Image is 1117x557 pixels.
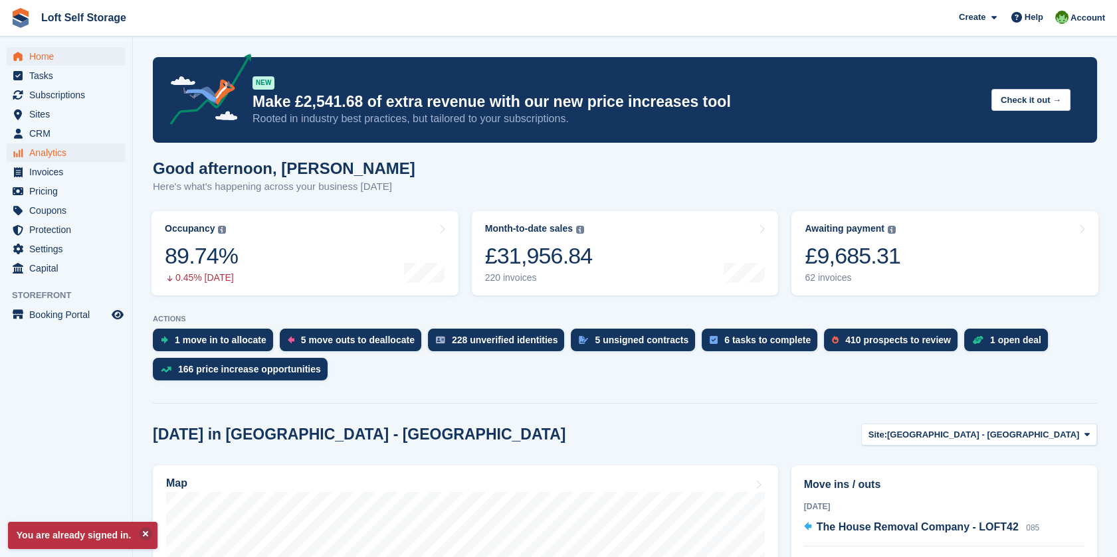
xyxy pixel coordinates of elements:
[7,105,126,123] a: menu
[153,315,1097,323] p: ACTIONS
[29,220,109,239] span: Protection
[165,272,238,283] div: 0.45% [DATE]
[861,424,1097,445] button: Site: [GEOGRAPHIC_DATA] - [GEOGRAPHIC_DATA]
[29,143,109,162] span: Analytics
[7,47,126,66] a: menu
[159,54,252,129] img: price-adjustments-announcement-icon-8257ccfd72463d97f412b2fc003d46551f7dbcb40ab6d574587a9cd5c0d94...
[161,366,171,372] img: price_increase_opportunities-93ffe204e8149a01c8c9dc8f82e8f89637d9d84a8eef4429ea346261dce0b2c0.svg
[29,259,109,278] span: Capital
[253,76,274,90] div: NEW
[29,240,109,258] span: Settings
[153,179,415,195] p: Here's what's happening across your business [DATE]
[571,329,702,358] a: 5 unsigned contracts
[7,259,126,278] a: menu
[29,105,109,123] span: Sites
[165,223,215,234] div: Occupancy
[1070,11,1105,25] span: Account
[805,223,884,234] div: Awaiting payment
[178,364,321,374] div: 166 price increase opportunities
[7,240,126,258] a: menu
[7,182,126,200] a: menu
[888,226,896,234] img: icon-info-grey-7440780725fd019a000dd9b08b2336e03edf1995a4989e88bcd33f0948082b44.svg
[29,182,109,200] span: Pricing
[964,329,1055,358] a: 1 open deal
[153,358,334,387] a: 166 price increase opportunities
[595,335,688,345] div: 5 unsigned contracts
[791,211,1098,295] a: Awaiting payment £9,685.31 62 invoices
[824,329,964,358] a: 410 prospects to review
[29,66,109,85] span: Tasks
[576,226,584,234] img: icon-info-grey-7440780725fd019a000dd9b08b2336e03edf1995a4989e88bcd33f0948082b44.svg
[887,428,1079,441] span: [GEOGRAPHIC_DATA] - [GEOGRAPHIC_DATA]
[485,242,593,270] div: £31,956.84
[804,519,1040,536] a: The House Removal Company - LOFT42 085
[579,336,588,344] img: contract_signature_icon-13c848040528278c33f63329250d36e43548de30e8caae1d1a13099fd9432cc5.svg
[175,335,266,345] div: 1 move in to allocate
[1025,11,1043,24] span: Help
[288,336,294,344] img: move_outs_to_deallocate_icon-f764333ba52eb49d3ac5e1228854f67142a1ed5810a6f6cc68b1a99e826820c5.svg
[485,272,593,283] div: 220 invoices
[7,163,126,181] a: menu
[7,124,126,143] a: menu
[29,163,109,181] span: Invoices
[1026,523,1039,532] span: 085
[817,521,1019,532] span: The House Removal Company - LOFT42
[7,143,126,162] a: menu
[253,92,981,112] p: Make £2,541.68 of extra revenue with our new price increases tool
[7,220,126,239] a: menu
[7,305,126,324] a: menu
[832,336,839,344] img: prospect-51fa495bee0391a8d652442698ab0144808aea92771e9ea1ae160a38d050c398.svg
[153,159,415,177] h1: Good afternoon, [PERSON_NAME]
[7,201,126,220] a: menu
[868,428,887,441] span: Site:
[724,335,811,345] div: 6 tasks to complete
[990,335,1041,345] div: 1 open deal
[153,329,280,358] a: 1 move in to allocate
[161,336,168,344] img: move_ins_to_allocate_icon-fdf77a2bb77ea45bf5b3d319d69a93e2d87916cf1d5bf7949dd705db3b84f3ca.svg
[805,242,900,270] div: £9,685.31
[218,226,226,234] img: icon-info-grey-7440780725fd019a000dd9b08b2336e03edf1995a4989e88bcd33f0948082b44.svg
[702,329,824,358] a: 6 tasks to complete
[972,335,983,345] img: deal-1b604bf984904fb50ccaf53a9ad4b4a5d6e5aea283cecdc64d6e3604feb123c2.svg
[804,501,1084,513] div: [DATE]
[710,336,718,344] img: task-75834270c22a3079a89374b754ae025e5fb1db73e45f91037f5363f120a921f8.svg
[804,477,1084,493] h2: Move ins / outs
[805,272,900,283] div: 62 invoices
[29,305,109,324] span: Booking Portal
[991,89,1070,111] button: Check it out →
[29,47,109,66] span: Home
[36,7,132,29] a: Loft Self Storage
[153,426,565,443] h2: [DATE] in [GEOGRAPHIC_DATA] - [GEOGRAPHIC_DATA]
[29,86,109,104] span: Subscriptions
[959,11,985,24] span: Create
[452,335,558,345] div: 228 unverified identities
[29,124,109,143] span: CRM
[301,335,415,345] div: 5 move outs to deallocate
[436,336,445,344] img: verify_identity-adf6edd0f0f0b5bbfe63781bf79b02c33cf7c696d77639b501bdc392416b5a36.svg
[165,242,238,270] div: 89.74%
[166,477,187,489] h2: Map
[1055,11,1068,24] img: James Johnson
[7,66,126,85] a: menu
[472,211,779,295] a: Month-to-date sales £31,956.84 220 invoices
[12,289,132,302] span: Storefront
[253,112,981,126] p: Rooted in industry best practices, but tailored to your subscriptions.
[280,329,428,358] a: 5 move outs to deallocate
[428,329,571,358] a: 228 unverified identities
[110,307,126,323] a: Preview store
[7,86,126,104] a: menu
[8,522,157,549] p: You are already signed in.
[11,8,31,28] img: stora-icon-8386f47178a22dfd0bd8f6a31ec36ba5ce8667c1dd55bd0f319d3a0aa187defe.svg
[29,201,109,220] span: Coupons
[485,223,573,234] div: Month-to-date sales
[845,335,951,345] div: 410 prospects to review
[152,211,458,295] a: Occupancy 89.74% 0.45% [DATE]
